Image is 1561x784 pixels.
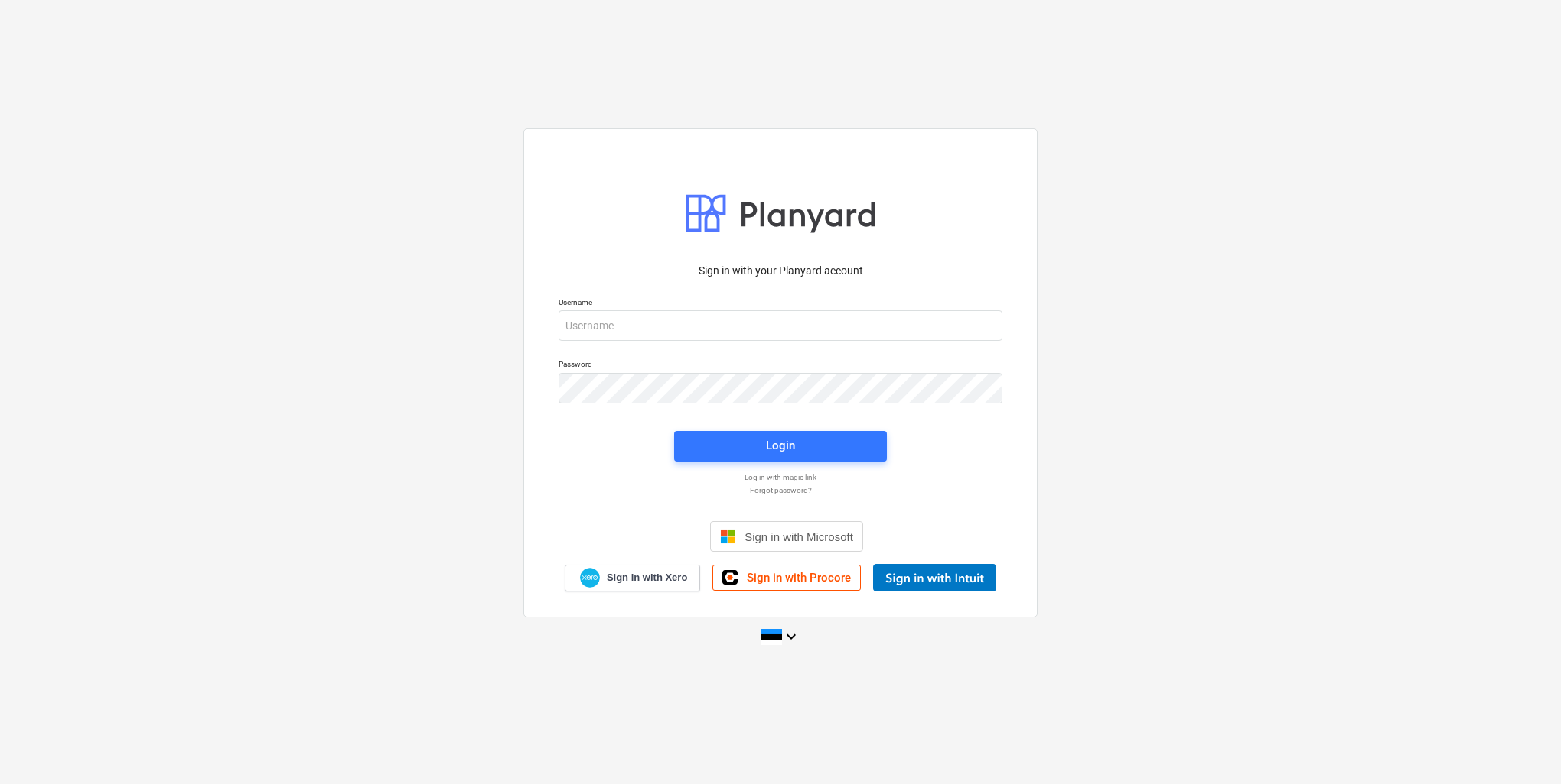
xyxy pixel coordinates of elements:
[720,529,735,544] img: Microsoft logo
[580,568,600,588] img: Xero logo
[712,565,861,591] a: Sign in with Procore
[559,359,1002,372] p: Password
[782,627,800,646] i: keyboard_arrow_down
[551,485,1010,495] a: Forgot password?
[551,472,1010,482] a: Log in with magic link
[559,297,1002,310] p: Username
[607,571,687,585] span: Sign in with Xero
[565,565,701,591] a: Sign in with Xero
[559,310,1002,341] input: Username
[674,431,887,462] button: Login
[745,530,853,543] span: Sign in with Microsoft
[559,263,1002,279] p: Sign in with your Planyard account
[747,571,851,585] span: Sign in with Procore
[766,436,795,455] div: Login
